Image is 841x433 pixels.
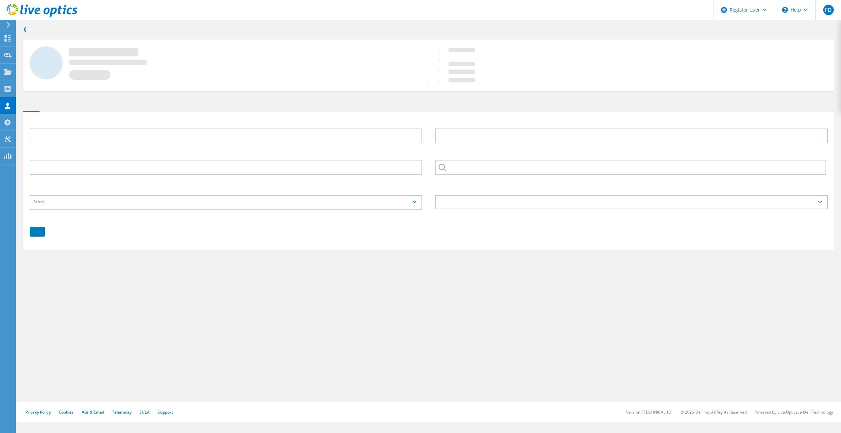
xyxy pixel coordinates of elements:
[437,47,445,54] span: :
[437,68,445,75] span: :
[25,409,51,415] a: Privacy Policy
[23,25,27,33] a: Back to search
[437,55,445,63] span: :
[437,77,445,84] span: :
[782,7,788,13] svg: \n
[825,7,832,13] span: FD
[626,409,673,415] li: Version: [TECHNICAL_ID]
[112,409,131,415] a: Telemetry
[755,409,833,415] li: Powered by Live Optics, a Dell Technology
[158,409,173,415] a: Support
[82,409,104,415] a: Ads & Email
[59,409,74,415] a: Cookies
[681,409,747,415] li: © 2025 Dell Inc. All Rights Reserved
[139,409,150,415] a: EULA
[7,14,77,18] a: Live Optics Dashboard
